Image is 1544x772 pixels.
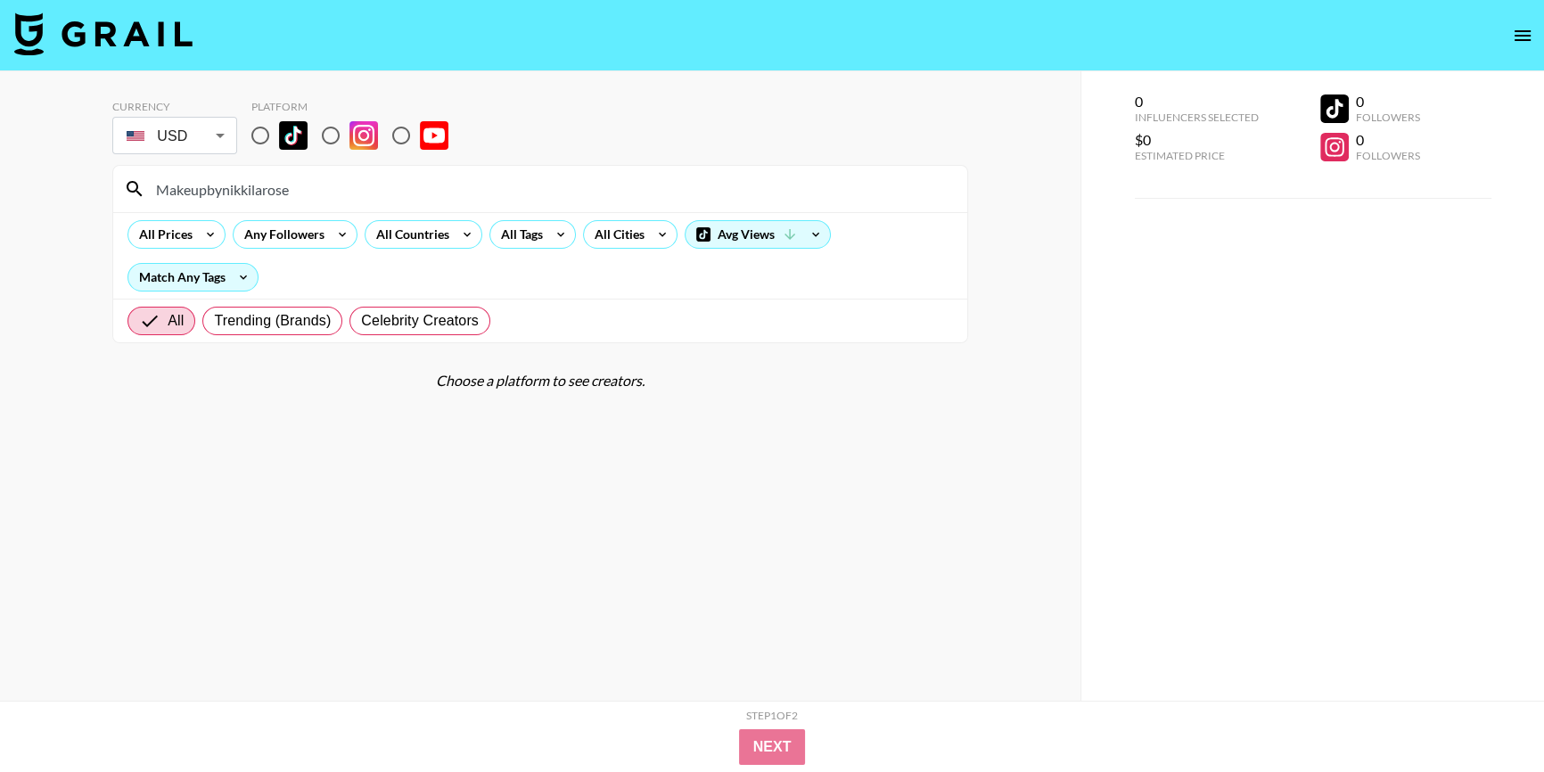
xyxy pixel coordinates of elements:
span: Celebrity Creators [361,310,479,332]
span: All [168,310,184,332]
div: 0 [1356,93,1420,111]
div: Influencers Selected [1135,111,1259,124]
button: open drawer [1505,18,1540,53]
div: 0 [1135,93,1259,111]
div: Currency [112,100,237,113]
img: YouTube [420,121,448,150]
iframe: Drift Widget Chat Controller [1455,683,1523,751]
div: Followers [1356,111,1420,124]
img: Instagram [349,121,378,150]
button: Next [739,729,806,765]
div: Estimated Price [1135,149,1259,162]
div: Match Any Tags [128,264,258,291]
img: TikTok [279,121,308,150]
img: Grail Talent [14,12,193,55]
input: Search by User Name [145,175,957,203]
div: 0 [1356,131,1420,149]
div: Platform [251,100,463,113]
div: Any Followers [234,221,328,248]
div: Avg Views [686,221,830,248]
div: Choose a platform to see creators. [112,372,968,390]
div: USD [116,120,234,152]
div: $0 [1135,131,1259,149]
div: All Tags [490,221,546,248]
div: All Cities [584,221,648,248]
span: Trending (Brands) [214,310,331,332]
div: Followers [1356,149,1420,162]
div: All Prices [128,221,196,248]
div: All Countries [365,221,453,248]
div: Step 1 of 2 [746,709,798,722]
